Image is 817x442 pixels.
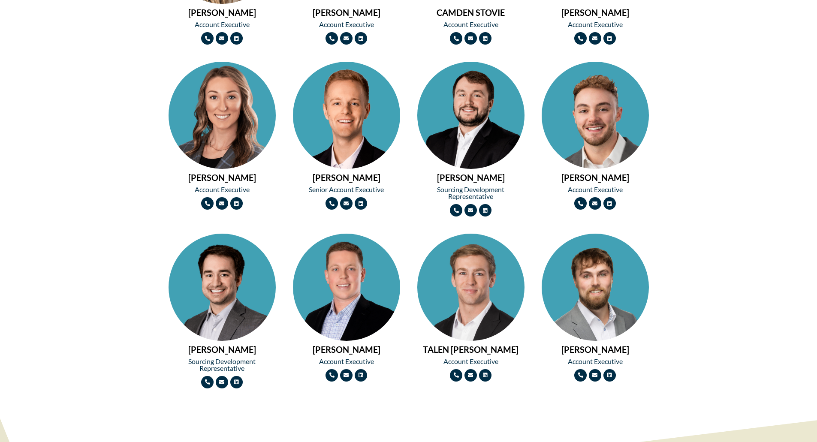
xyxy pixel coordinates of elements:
[293,186,400,193] h2: Senior Account Executive
[542,173,649,182] h2: [PERSON_NAME]
[417,8,525,17] h2: CAMDEN STOVIE
[417,358,525,365] h2: Account Executive
[293,345,400,354] h2: [PERSON_NAME]
[417,173,525,182] h2: [PERSON_NAME]
[169,8,276,17] h2: [PERSON_NAME]
[542,186,649,193] h2: Account Executive
[293,8,400,17] h2: [PERSON_NAME]
[542,358,649,365] h2: Account Executive
[417,186,525,200] h2: Sourcing Development Representative
[542,8,649,17] h2: [PERSON_NAME]
[293,358,400,365] h2: Account Executive
[169,173,276,182] h2: [PERSON_NAME]
[169,186,276,193] h2: Account Executive
[417,21,525,28] h2: Account Executive
[169,345,276,354] h2: [PERSON_NAME]
[293,173,400,182] h2: [PERSON_NAME]
[417,345,525,354] h2: TALEN [PERSON_NAME]
[542,21,649,28] h2: Account Executive
[169,358,276,372] h2: Sourcing Development Representative
[293,21,400,28] h2: Account Executive
[542,345,649,354] h2: [PERSON_NAME]
[169,21,276,28] h2: Account Executive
